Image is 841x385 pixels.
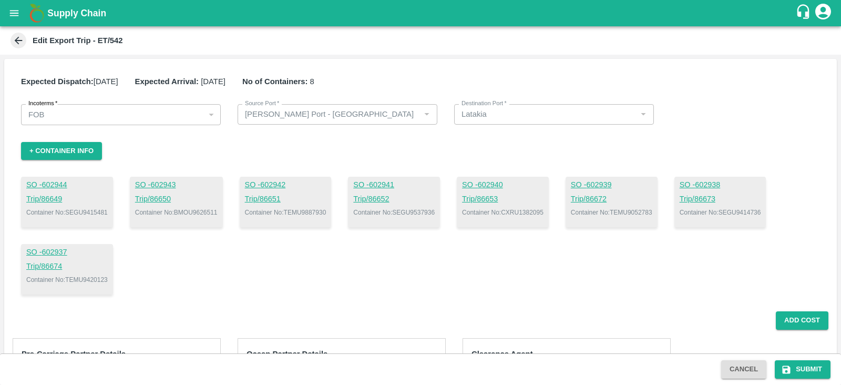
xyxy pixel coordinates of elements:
a: Trip/86652 [353,194,435,205]
strong: Ocean Partner Details [247,350,327,358]
a: SO -602943 [135,179,218,191]
a: SO -602940 [462,179,543,191]
a: Trip/86672 [571,194,652,205]
b: Edit Export Trip - ET/542 [33,36,123,45]
label: Destination Port [461,99,507,108]
button: Add Cost [776,311,828,330]
b: Expected Arrival: [135,77,199,86]
a: Trip/86674 [26,261,108,272]
p: Container No: CXRU1382095 [462,208,543,217]
a: Trip/86650 [135,194,218,205]
button: + Container Info [21,142,102,160]
a: SO -602941 [353,179,435,191]
b: No of Containers: [242,77,308,86]
a: SO -602942 [245,179,326,191]
strong: Pre-Carriage Partner Details [22,350,126,358]
button: Submit [775,360,830,379]
label: Incoterms [28,99,57,108]
p: Container No: TEMU9887930 [245,208,326,217]
p: Container No: TEMU9052783 [571,208,652,217]
strong: Clearance Agent [471,350,533,358]
img: logo [26,3,47,24]
p: Container No: TEMU9420123 [26,275,108,285]
a: Trip/86651 [245,194,326,205]
a: Supply Chain [47,6,795,21]
input: Select Destination port [457,107,633,121]
a: SO -602937 [26,247,108,258]
p: FOB [28,109,45,120]
div: customer-support [795,4,814,23]
b: Expected Dispatch: [21,77,94,86]
p: Container No: SEGU9537936 [353,208,435,217]
a: Trip/86673 [680,194,761,205]
p: [DATE] [21,76,118,87]
p: Container No: SEGU9415481 [26,208,108,217]
div: account of current user [814,2,833,24]
p: Container No: SEGU9414736 [680,208,761,217]
a: Trip/86649 [26,194,108,205]
b: Supply Chain [47,8,106,18]
p: Container No: BMOU9626511 [135,208,218,217]
p: [DATE] [135,76,225,87]
a: SO -602938 [680,179,761,191]
p: 8 [242,76,314,87]
a: SO -602944 [26,179,108,191]
input: Select Source port [241,107,417,121]
a: Trip/86653 [462,194,543,205]
button: open drawer [2,1,26,25]
label: Source Port [245,99,279,108]
button: Cancel [721,360,766,379]
a: SO -602939 [571,179,652,191]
